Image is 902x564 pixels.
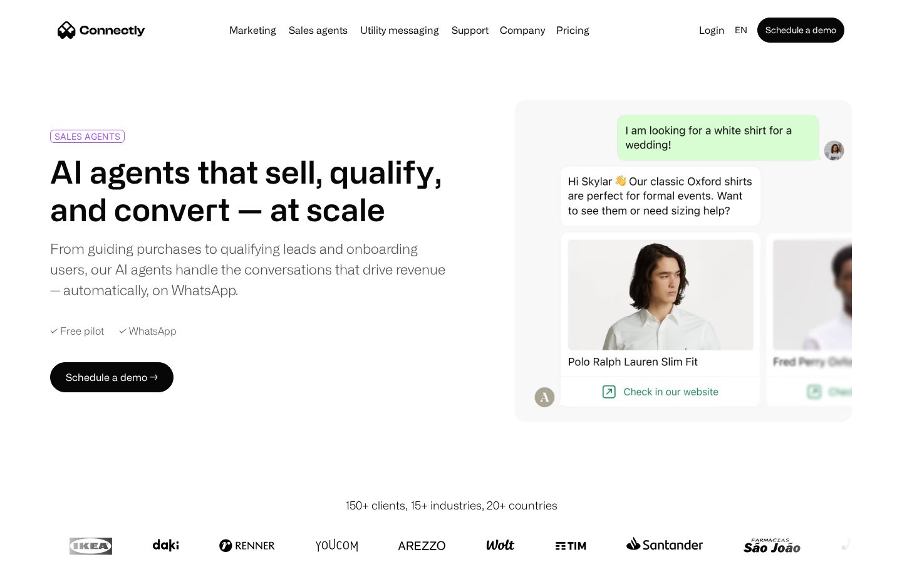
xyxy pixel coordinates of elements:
[13,541,75,560] aside: Language selected: English
[25,542,75,560] ul: Language list
[50,325,104,337] div: ✓ Free pilot
[500,21,545,39] div: Company
[54,132,120,141] div: SALES AGENTS
[496,21,549,39] div: Company
[224,25,281,35] a: Marketing
[735,21,747,39] div: en
[730,21,755,39] div: en
[694,21,730,39] a: Login
[284,25,353,35] a: Sales agents
[345,497,557,514] div: 150+ clients, 15+ industries, 20+ countries
[757,18,844,43] a: Schedule a demo
[355,25,444,35] a: Utility messaging
[50,238,446,300] div: From guiding purchases to qualifying leads and onboarding users, our AI agents handle the convers...
[58,21,145,39] a: home
[447,25,494,35] a: Support
[50,153,446,228] h1: AI agents that sell, qualify, and convert — at scale
[119,325,177,337] div: ✓ WhatsApp
[551,25,594,35] a: Pricing
[50,362,174,392] a: Schedule a demo →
